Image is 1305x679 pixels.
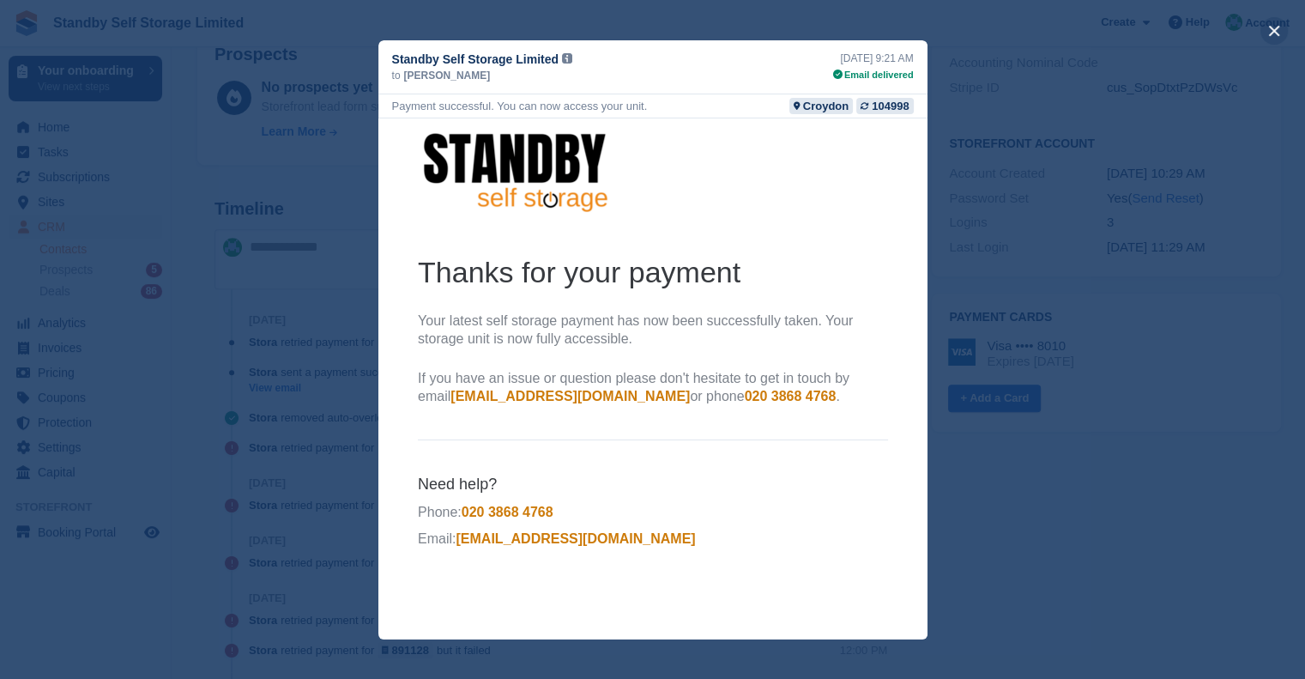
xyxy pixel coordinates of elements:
[392,68,401,83] span: to
[833,68,914,82] div: Email delivered
[39,252,510,288] p: If you have an issue or question please don't hesitate to get in touch by email or phone .
[83,386,175,401] a: 020 3868 4768
[39,356,510,376] h6: Need help?
[392,98,648,114] div: Payment successful. You can now access your unit.
[392,51,559,68] span: Standby Self Storage Limited
[39,194,510,230] p: Your latest self storage payment has now been successfully taken. Your storage unit is now fully ...
[872,98,909,114] div: 104998
[1260,17,1288,45] button: close
[562,53,572,64] img: icon-info-grey-7440780725fd019a000dd9b08b2336e03edf1995a4989e88bcd33f0948082b44.svg
[39,412,510,430] p: Email:
[72,270,311,285] a: [EMAIL_ADDRESS][DOMAIN_NAME]
[789,98,853,114] a: Croydon
[39,15,245,94] img: Standby Self Storage Limited Logo
[833,51,914,66] div: [DATE] 9:21 AM
[404,68,491,83] span: [PERSON_NAME]
[39,385,510,403] p: Phone:
[77,413,317,427] a: [EMAIL_ADDRESS][DOMAIN_NAME]
[39,135,510,173] h1: Thanks for your payment
[856,98,913,114] a: 104998
[803,98,849,114] div: Croydon
[366,270,458,285] a: 020 3868 4768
